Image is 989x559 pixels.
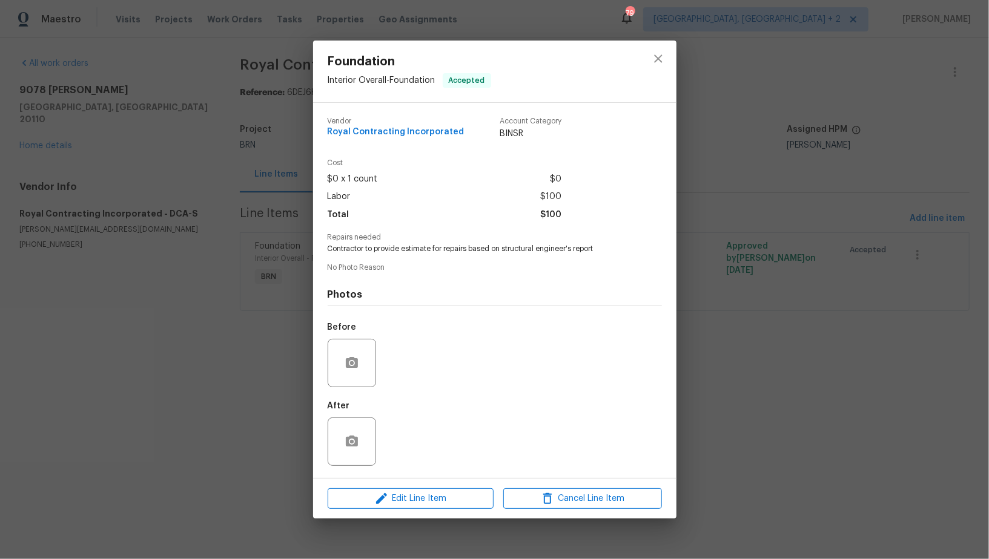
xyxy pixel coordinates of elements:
[331,491,490,506] span: Edit Line Item
[507,491,658,506] span: Cancel Line Item
[328,488,494,509] button: Edit Line Item
[500,128,561,140] span: BINSR
[644,44,673,73] button: close
[328,402,350,410] h5: After
[328,234,662,241] span: Repairs needed
[503,488,662,509] button: Cancel Line Item
[626,7,634,19] div: 79
[328,171,378,188] span: $0 x 1 count
[328,206,349,224] span: Total
[328,128,465,137] span: Royal Contracting Incorporated
[328,244,629,254] span: Contractor to provide estimate for repairs based on structural engineer's report
[328,55,491,68] span: Foundation
[444,74,490,87] span: Accepted
[328,159,561,167] span: Cost
[328,289,662,301] h4: Photos
[500,117,561,125] span: Account Category
[328,188,351,206] span: Labor
[328,76,435,84] span: Interior Overall - Foundation
[540,188,561,206] span: $100
[540,206,561,224] span: $100
[328,264,662,272] span: No Photo Reason
[550,171,561,188] span: $0
[328,117,465,125] span: Vendor
[328,323,357,332] h5: Before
